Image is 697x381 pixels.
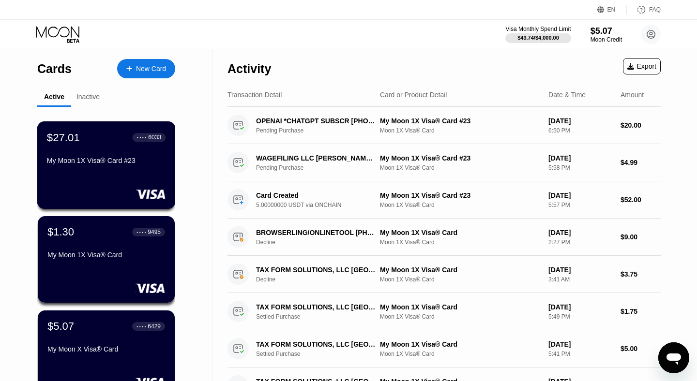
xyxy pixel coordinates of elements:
div: My Moon 1X Visa® Card #23 [380,191,541,199]
div: ● ● ● ● [137,136,147,139]
div: My Moon 1X Visa® Card [47,251,165,259]
div: Moon 1X Visa® Card [380,127,541,134]
div: My Moon 1X Visa® Card #23 [47,157,166,164]
div: OPENAI *CHATGPT SUBSCR [PHONE_NUMBER] US [256,117,377,125]
div: BROWSERLING/ONLINETOOL [PHONE_NUMBER] USDeclineMy Moon 1X Visa® CardMoon 1X Visa® Card[DATE]2:27 ... [227,219,661,256]
div: Transaction Detail [227,91,282,99]
div: 6:50 PM [548,127,613,134]
div: $4.99 [621,159,661,166]
div: $1.30 [47,226,74,238]
div: WAGEFILING LLC [PERSON_NAME] USPending PurchaseMy Moon 1X Visa® Card #23Moon 1X Visa® Card[DATE]5... [227,144,661,181]
div: 2:27 PM [548,239,613,246]
div: New Card [117,59,175,78]
div: EN [597,5,627,15]
div: Moon Credit [591,36,622,43]
div: 5:49 PM [548,313,613,320]
div: Card Created5.00000000 USDT via ONCHAINMy Moon 1X Visa® Card #23Moon 1X Visa® Card[DATE]5:57 PM$5... [227,181,661,219]
div: My Moon 1X Visa® Card [380,340,541,348]
div: Moon 1X Visa® Card [380,313,541,320]
div: $5.07 [591,26,622,36]
div: TAX FORM SOLUTIONS, LLC [GEOGRAPHIC_DATA] [GEOGRAPHIC_DATA] [256,340,377,348]
div: Visa Monthly Spend Limit$43.74/$4,000.00 [505,26,571,43]
div: Cards [37,62,72,76]
div: TAX FORM SOLUTIONS, LLC [GEOGRAPHIC_DATA] [GEOGRAPHIC_DATA]Settled PurchaseMy Moon 1X Visa® CardM... [227,330,661,367]
div: My Moon 1X Visa® Card #23 [380,117,541,125]
div: ● ● ● ● [136,231,146,234]
div: Export [627,62,656,70]
div: TAX FORM SOLUTIONS, LLC [GEOGRAPHIC_DATA] [GEOGRAPHIC_DATA] [256,266,377,274]
div: Moon 1X Visa® Card [380,351,541,357]
div: EN [607,6,616,13]
div: Moon 1X Visa® Card [380,202,541,208]
div: 6033 [148,134,161,141]
div: $43.74 / $4,000.00 [517,35,559,41]
div: Moon 1X Visa® Card [380,164,541,171]
div: [DATE] [548,229,613,236]
div: [DATE] [548,340,613,348]
div: Card Created [256,191,377,199]
div: My Moon 1X Visa® Card [380,266,541,274]
div: Active [44,93,64,101]
div: FAQ [649,6,661,13]
div: My Moon 1X Visa® Card [380,229,541,236]
div: $27.01 [47,131,80,144]
div: 5:41 PM [548,351,613,357]
div: Moon 1X Visa® Card [380,239,541,246]
div: Pending Purchase [256,127,386,134]
div: Settled Purchase [256,351,386,357]
div: TAX FORM SOLUTIONS, LLC [GEOGRAPHIC_DATA] [GEOGRAPHIC_DATA] [256,303,377,311]
div: Decline [256,276,386,283]
div: ● ● ● ● [136,325,146,328]
div: 5.00000000 USDT via ONCHAIN [256,202,386,208]
div: $52.00 [621,196,661,204]
div: Pending Purchase [256,164,386,171]
div: Inactive [76,93,100,101]
div: 5:57 PM [548,202,613,208]
div: OPENAI *CHATGPT SUBSCR [PHONE_NUMBER] USPending PurchaseMy Moon 1X Visa® Card #23Moon 1X Visa® Ca... [227,107,661,144]
div: Decline [256,239,386,246]
div: Export [623,58,661,74]
div: [DATE] [548,303,613,311]
div: WAGEFILING LLC [PERSON_NAME] US [256,154,377,162]
div: $1.30● ● ● ●9495My Moon 1X Visa® Card [38,216,175,303]
div: TAX FORM SOLUTIONS, LLC [GEOGRAPHIC_DATA] [GEOGRAPHIC_DATA]DeclineMy Moon 1X Visa® CardMoon 1X Vi... [227,256,661,293]
div: Visa Monthly Spend Limit [505,26,571,32]
div: $5.07 [47,320,74,333]
div: $20.00 [621,121,661,129]
div: $27.01● ● ● ●6033My Moon 1X Visa® Card #23 [38,122,175,208]
div: $5.07Moon Credit [591,26,622,43]
div: My Moon 1X Visa® Card [380,303,541,311]
div: My Moon X Visa® Card [47,345,165,353]
iframe: Button to launch messaging window, conversation in progress [658,342,689,373]
div: Date & Time [548,91,586,99]
div: [DATE] [548,154,613,162]
div: [DATE] [548,191,613,199]
div: $5.00 [621,345,661,352]
div: 5:58 PM [548,164,613,171]
div: Amount [621,91,644,99]
div: FAQ [627,5,661,15]
div: Activity [227,62,271,76]
div: TAX FORM SOLUTIONS, LLC [GEOGRAPHIC_DATA] [GEOGRAPHIC_DATA]Settled PurchaseMy Moon 1X Visa® CardM... [227,293,661,330]
div: Moon 1X Visa® Card [380,276,541,283]
div: $3.75 [621,270,661,278]
div: [DATE] [548,266,613,274]
div: My Moon 1X Visa® Card #23 [380,154,541,162]
div: [DATE] [548,117,613,125]
div: 6429 [148,323,161,330]
div: $9.00 [621,233,661,241]
div: Card or Product Detail [380,91,447,99]
div: New Card [136,65,166,73]
div: $1.75 [621,308,661,315]
div: 3:41 AM [548,276,613,283]
div: 9495 [148,229,161,235]
div: BROWSERLING/ONLINETOOL [PHONE_NUMBER] US [256,229,377,236]
div: Settled Purchase [256,313,386,320]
